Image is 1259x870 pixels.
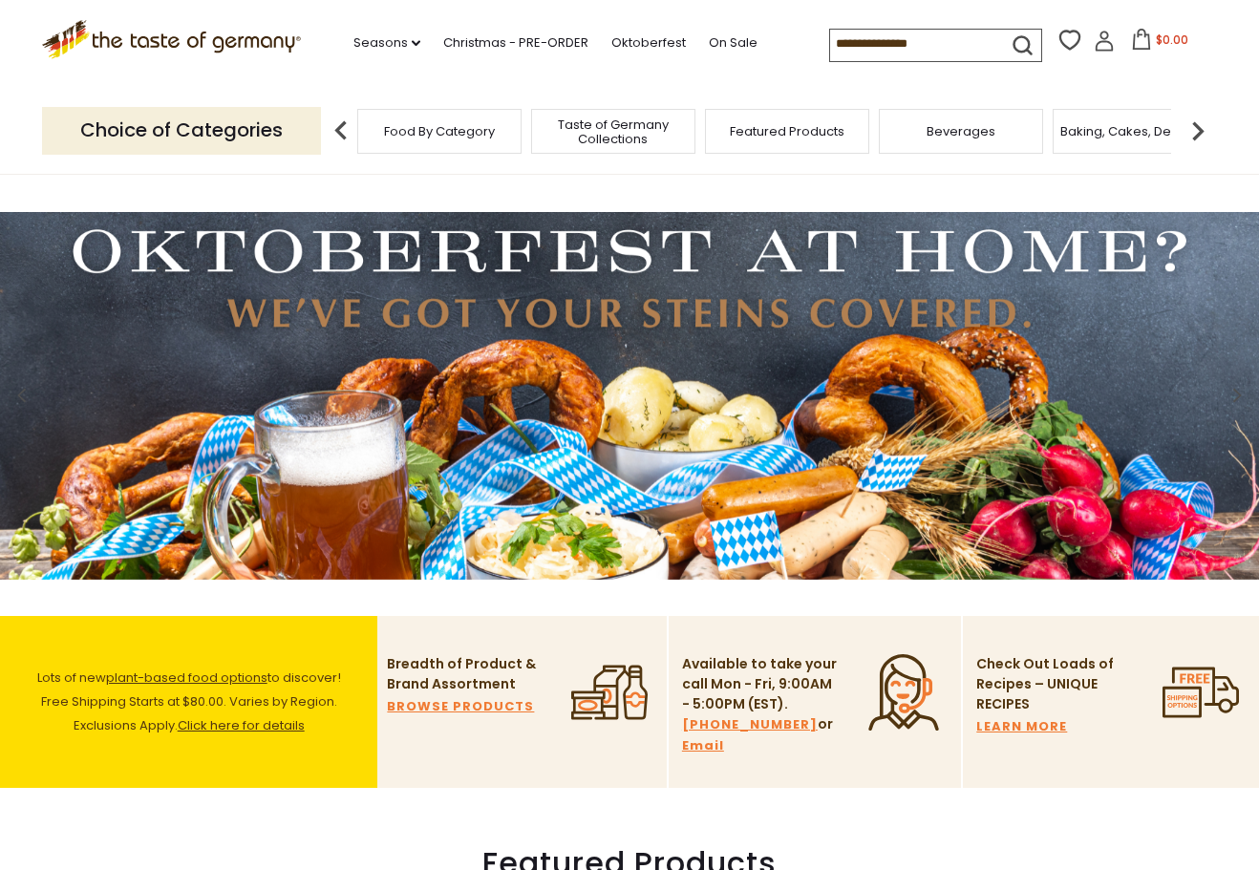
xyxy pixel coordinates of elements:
p: Available to take your call Mon - Fri, 9:00AM - 5:00PM (EST). or [682,654,840,756]
a: plant-based food options [106,668,267,687]
a: Beverages [927,124,995,138]
a: BROWSE PRODUCTS [387,696,534,717]
a: LEARN MORE [976,716,1067,737]
a: [PHONE_NUMBER] [682,714,818,735]
a: Christmas - PRE-ORDER [443,32,588,53]
a: Email [682,735,724,756]
a: On Sale [709,32,758,53]
p: Check Out Loads of Recipes – UNIQUE RECIPES [976,654,1115,714]
button: $0.00 [1119,29,1200,57]
a: Featured Products [730,124,844,138]
a: Seasons [353,32,420,53]
a: Baking, Cakes, Desserts [1060,124,1208,138]
p: Breadth of Product & Brand Assortment [387,654,544,694]
a: Oktoberfest [611,32,686,53]
img: previous arrow [322,112,360,150]
a: Click here for details [178,716,305,734]
img: next arrow [1179,112,1217,150]
a: Food By Category [384,124,495,138]
a: Taste of Germany Collections [537,117,690,146]
span: $0.00 [1156,32,1188,48]
span: Lots of new to discover! Free Shipping Starts at $80.00. Varies by Region. Exclusions Apply. [37,668,341,734]
p: Choice of Categories [42,107,321,154]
